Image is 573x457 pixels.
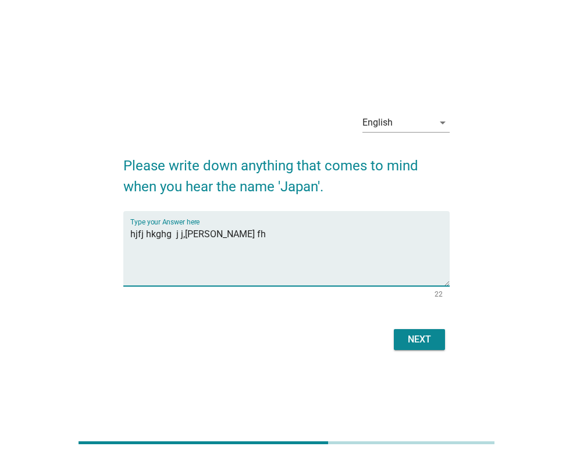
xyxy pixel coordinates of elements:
button: Next [394,329,445,350]
div: Next [403,333,436,347]
textarea: Type your Answer here [130,225,450,286]
div: English [362,117,393,128]
h2: Please write down anything that comes to mind when you hear the name 'Japan'. [123,144,450,197]
i: arrow_drop_down [436,116,450,130]
div: 22 [435,291,443,298]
